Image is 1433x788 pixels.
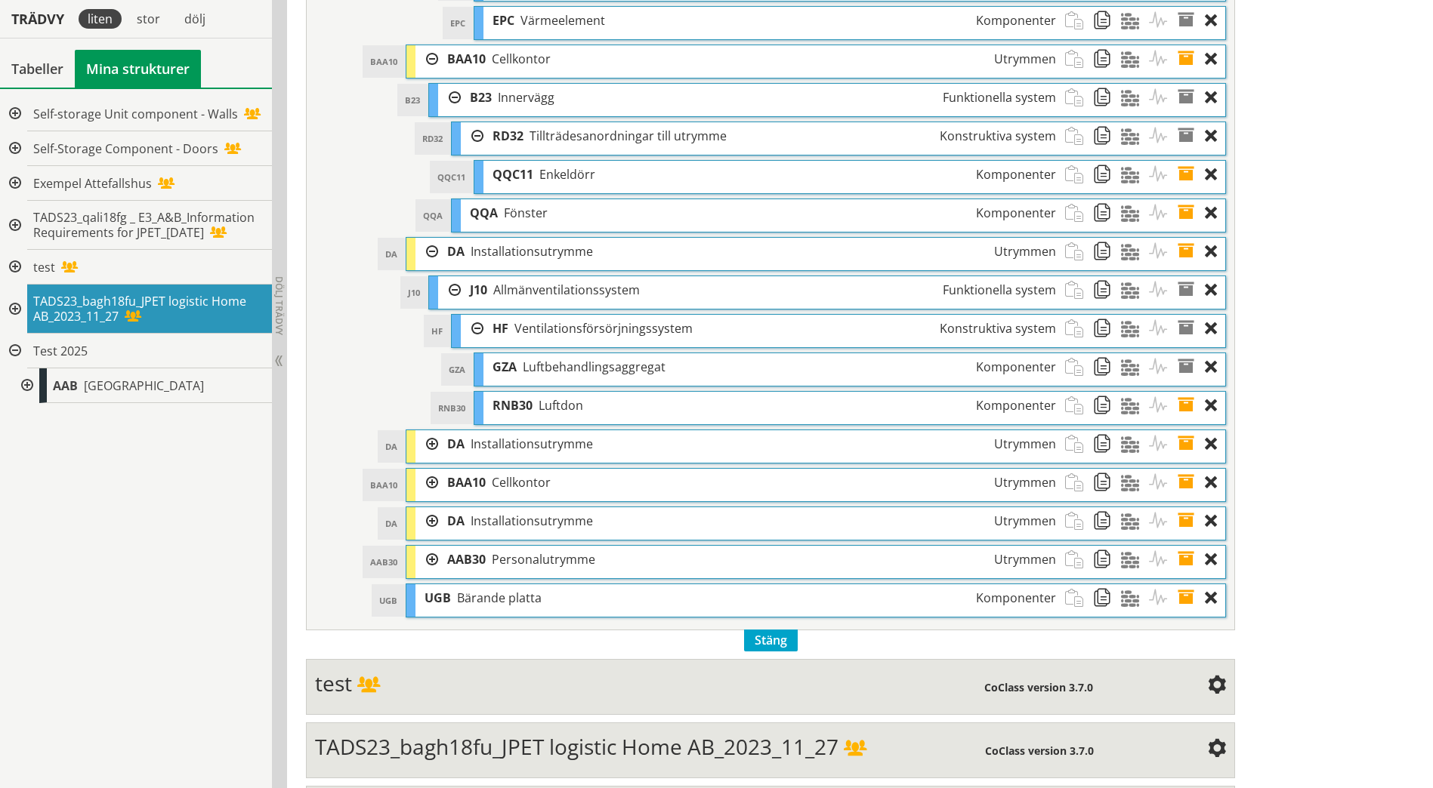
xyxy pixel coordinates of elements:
[1121,276,1149,304] span: Material
[1121,546,1149,574] span: Material
[1149,469,1177,497] span: Aktiviteter
[1093,392,1121,420] span: Kopiera strukturobjekt
[1065,546,1093,574] span: Klistra in strukturobjekt
[1065,122,1093,150] span: Klistra in strukturobjekt
[1205,315,1225,343] div: Ta bort objekt
[498,89,554,106] span: Innervägg
[447,243,465,260] span: DA
[523,359,666,375] span: Luftbehandlingsaggregat
[483,353,1064,381] div: DAF.CBH.DA.J10.HF.GZA
[1121,507,1149,535] span: Material
[425,589,451,606] span: UGB
[1121,238,1149,266] span: Material
[1205,161,1225,189] div: Ta bort objekt
[378,430,405,463] div: DA
[363,469,405,501] div: BAA10
[1093,161,1121,189] span: Kopiera strukturobjekt
[1177,7,1205,35] span: Egenskaper
[1177,276,1205,304] span: Egenskaper
[430,161,473,193] div: QQC11
[976,359,1056,375] span: Komponenter
[1177,161,1205,189] span: Egenskaper
[1065,161,1093,189] span: Klistra in strukturobjekt
[1065,392,1093,420] span: Klistra in strukturobjekt
[1177,315,1205,343] span: Egenskaper
[985,743,1094,758] span: CoClass version 3.7.0
[447,51,486,67] span: BAA10
[33,209,255,241] span: TADS23_qali18fg _ E3_A&B_Information Requirements for JPET_[DATE]
[1149,199,1177,227] span: Aktiviteter
[994,474,1056,491] span: Utrymmen
[75,50,201,88] a: Mina strukturer
[315,732,838,761] span: TADS23_bagh18fu_JPET logistic Home AB_2023_11_27
[1205,353,1225,381] div: Ta bort objekt
[1149,546,1177,574] span: Aktiviteter
[483,122,1064,150] div: DAF.CBH.BAA10.B23.RD32
[976,205,1056,221] span: Komponenter
[1093,7,1121,35] span: Kopiera strukturobjekt
[493,166,533,183] span: QQC11
[84,377,204,394] span: [GEOGRAPHIC_DATA]
[1208,677,1226,695] span: Inställningar
[1065,45,1093,73] span: Klistra in strukturobjekt
[1093,315,1121,343] span: Kopiera strukturobjekt
[940,320,1056,337] span: Konstruktiva system
[844,741,866,758] span: Delad struktur
[1093,546,1121,574] span: Kopiera strukturobjekt
[493,128,523,144] span: RD32
[1121,45,1149,73] span: Material
[492,551,595,568] span: Personalutrymme
[1065,507,1093,535] span: Klistra in strukturobjekt
[33,140,218,157] span: Self-Storage Component - Doors
[1177,238,1205,266] span: Egenskaper
[447,474,486,491] span: BAA10
[1121,430,1149,458] span: Material
[441,353,473,386] div: GZA
[1205,276,1225,304] div: Ta bort objekt
[1121,122,1149,150] span: Material
[483,7,1064,35] div: DAF.CBH.BAB.F22.HD20.EPC
[539,166,595,183] span: Enkeldörr
[539,397,583,414] span: Luftdon
[483,161,1064,189] div: DAF.CBH.BAA10.B23.RD32.QQC11
[471,513,593,529] span: Installationsutrymme
[984,680,1093,694] span: CoClass version 3.7.0
[1205,507,1225,535] div: Ta bort objekt
[994,436,1056,452] span: Utrymmen
[33,293,246,325] span: TADS23_bagh18fu_JPET logistic Home AB_2023_11_27
[1205,469,1225,497] div: Ta bort objekt
[943,89,1056,106] span: Funktionella system
[1093,507,1121,535] span: Kopiera strukturobjekt
[1093,199,1121,227] span: Kopiera strukturobjekt
[1205,7,1225,35] div: Ta bort objekt
[976,397,1056,414] span: Komponenter
[504,205,548,221] span: Fönster
[1177,353,1205,381] span: Egenskaper
[1205,546,1225,574] div: Ta bort objekt
[363,45,405,78] div: BAA10
[461,84,1064,112] div: DAF.CBH.BAA10.B23
[1149,238,1177,266] span: Aktiviteter
[128,9,169,29] div: stor
[1065,584,1093,612] span: Klistra in strukturobjekt
[1121,7,1149,35] span: Material
[1177,199,1205,227] span: Egenskaper
[1065,353,1093,381] span: Klistra in strukturobjekt
[471,436,593,452] span: Installationsutrymme
[994,51,1056,67] span: Utrymmen
[363,546,405,578] div: AAB30
[357,678,380,694] span: Delad struktur
[483,392,1064,420] div: DAF.CBH.DA.J10.HF.RNB30
[1093,353,1121,381] span: Kopiera strukturobjekt
[438,45,1064,73] div: DAF.CBH.BAA10
[315,669,352,697] span: test
[1149,7,1177,35] span: Aktiviteter
[33,106,238,122] span: Self-storage Unit component - Walls
[1121,392,1149,420] span: Material
[514,320,693,337] span: Ventilationsförsörjningssystem
[1121,161,1149,189] span: Material
[1121,315,1149,343] span: Material
[1177,45,1205,73] span: Egenskaper
[1065,315,1093,343] span: Klistra in strukturobjekt
[372,584,405,617] div: UGB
